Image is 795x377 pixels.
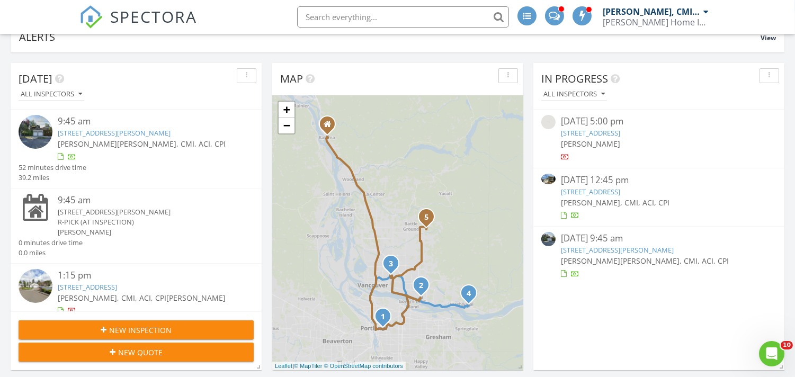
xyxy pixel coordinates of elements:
[117,139,226,149] span: [PERSON_NAME], CMI, ACI, CPI
[561,128,620,138] a: [STREET_ADDRESS]
[58,207,234,217] div: [STREET_ADDRESS][PERSON_NAME]
[781,341,793,349] span: 10
[759,341,784,366] iframe: Intercom live chat
[389,261,393,268] i: 3
[19,248,83,258] div: 0.0 miles
[327,124,334,130] div: 338 N THIRD PL, KALAMA WA 98625
[541,87,607,102] button: All Inspectors
[561,187,620,196] a: [STREET_ADDRESS]
[279,102,294,118] a: Zoom in
[469,293,475,299] div: 4216 Gifford Pl, Washougal, WA 98671
[58,128,171,138] a: [STREET_ADDRESS][PERSON_NAME]
[421,285,427,291] div: 16914 SE 30th Cir, Vancouver, WA 98683
[58,227,234,237] div: [PERSON_NAME]
[19,71,52,86] span: [DATE]
[561,115,757,128] div: [DATE] 5:00 pm
[19,320,254,339] button: New Inspection
[603,6,701,17] div: [PERSON_NAME], CMI, ACI, CPI
[166,293,226,303] span: [PERSON_NAME]
[275,363,292,369] a: Leaflet
[297,6,509,28] input: Search everything...
[19,269,254,337] a: 1:15 pm [STREET_ADDRESS] [PERSON_NAME], CMI, ACI, CPI[PERSON_NAME] 26 minutes drive time 14.0 miles
[426,217,433,223] div: 26212 NE 190th Ct, Battle Ground, WA 98604
[561,174,757,187] div: [DATE] 12:45 pm
[424,214,428,221] i: 5
[561,198,669,208] span: [PERSON_NAME], CMI, ACI, CPI
[19,238,83,248] div: 0 minutes drive time
[761,33,776,42] span: View
[272,362,406,371] div: |
[19,115,254,183] a: 9:45 am [STREET_ADDRESS][PERSON_NAME] [PERSON_NAME][PERSON_NAME], CMI, ACI, CPI 52 minutes drive ...
[543,91,605,98] div: All Inspectors
[58,115,234,128] div: 9:45 am
[19,194,254,258] a: 9:45 am [STREET_ADDRESS][PERSON_NAME] R-PICK (AT INSPECTION) [PERSON_NAME] 0 minutes drive time 0...
[19,269,52,303] img: streetview
[561,256,620,266] span: [PERSON_NAME]
[58,139,117,149] span: [PERSON_NAME]
[109,325,172,336] span: New Inspection
[467,290,471,298] i: 4
[620,256,729,266] span: [PERSON_NAME], CMI, ACI, CPI
[561,232,757,245] div: [DATE] 9:45 am
[19,173,86,183] div: 39.2 miles
[419,282,423,290] i: 2
[58,269,234,282] div: 1:15 pm
[541,71,608,86] span: In Progress
[21,91,82,98] div: All Inspectors
[19,87,84,102] button: All Inspectors
[118,347,163,358] span: New Quote
[79,14,197,37] a: SPECTORA
[79,5,103,29] img: The Best Home Inspection Software - Spectora
[561,245,674,255] a: [STREET_ADDRESS][PERSON_NAME]
[381,313,385,321] i: 1
[19,30,761,44] div: Alerts
[280,71,303,86] span: Map
[58,194,234,207] div: 9:45 am
[541,232,776,279] a: [DATE] 9:45 am [STREET_ADDRESS][PERSON_NAME] [PERSON_NAME][PERSON_NAME], CMI, ACI, CPI
[561,139,620,149] span: [PERSON_NAME]
[19,115,52,149] img: streetview
[541,232,556,246] img: streetview
[110,5,197,28] span: SPECTORA
[58,217,234,227] div: R-PICK (AT INSPECTION)
[541,174,556,184] img: 9364489%2Fcover_photos%2FL1SGGE25QH3N7oRdbMyi%2Fsmall.jpg
[391,263,397,270] div: 6205 NE 47th St, Vancouver, WA 98661
[541,115,776,162] a: [DATE] 5:00 pm [STREET_ADDRESS] [PERSON_NAME]
[294,363,323,369] a: © MapTiler
[19,163,86,173] div: 52 minutes drive time
[603,17,709,28] div: Nickelsen Home Inspections, LLC
[324,363,403,369] a: © OpenStreetMap contributors
[19,343,254,362] button: New Quote
[279,118,294,133] a: Zoom out
[541,174,776,221] a: [DATE] 12:45 pm [STREET_ADDRESS] [PERSON_NAME], CMI, ACI, CPI
[58,282,117,292] a: [STREET_ADDRESS]
[541,115,556,129] img: streetview
[58,293,166,303] span: [PERSON_NAME], CMI, ACI, CPI
[383,316,389,322] div: 2736 SE Stark St, Portland, OR 97214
